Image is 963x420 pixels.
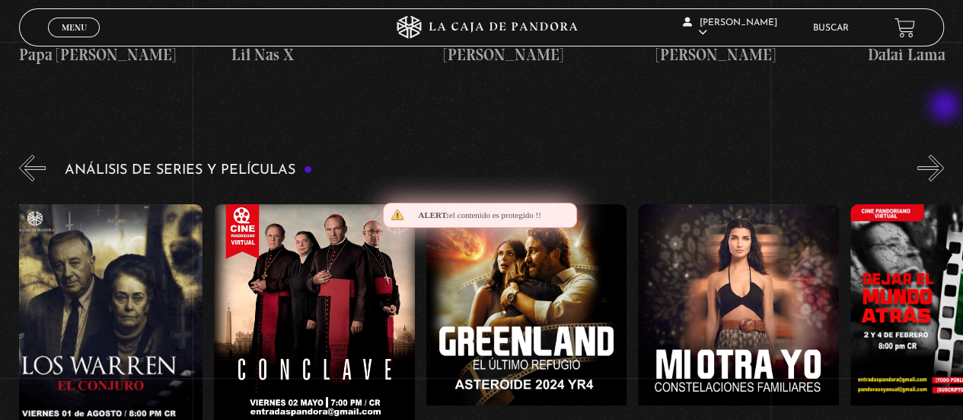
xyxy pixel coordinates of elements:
[444,43,645,67] h4: [PERSON_NAME]
[683,18,777,37] span: [PERSON_NAME]
[418,210,448,220] span: Alert:
[917,155,944,181] button: Next
[56,36,92,46] span: Cerrar
[231,43,432,67] h4: Lil Nas X
[62,23,87,32] span: Menu
[813,24,849,33] a: Buscar
[19,43,220,67] h4: Papa [PERSON_NAME]
[894,18,915,38] a: View your shopping cart
[383,203,577,228] div: el contenido es protegido !!
[19,155,46,181] button: Previous
[65,163,312,178] h3: Análisis de series y películas
[655,43,856,67] h4: [PERSON_NAME]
